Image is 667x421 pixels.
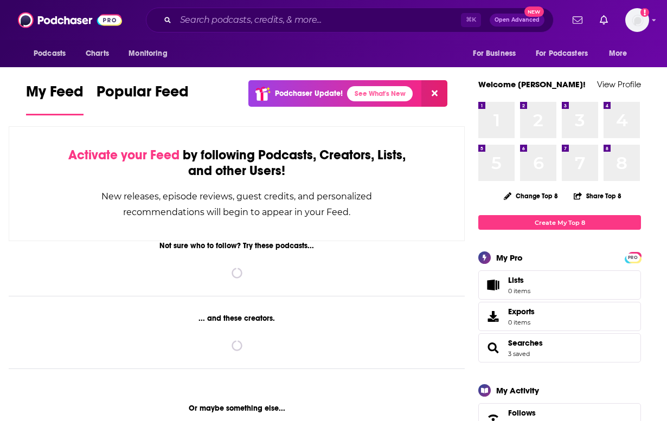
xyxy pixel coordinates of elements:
[9,404,465,413] div: Or maybe something else...
[508,408,536,418] span: Follows
[478,333,641,362] span: Searches
[129,46,167,61] span: Monitoring
[9,314,465,323] div: ... and these creators.
[640,8,649,17] svg: Add a profile image
[34,46,66,61] span: Podcasts
[609,46,627,61] span: More
[508,287,530,295] span: 0 items
[536,46,588,61] span: For Podcasters
[176,11,461,29] input: Search podcasts, credits, & more...
[26,82,84,115] a: My Feed
[97,82,189,115] a: Popular Feed
[473,46,516,61] span: For Business
[497,189,565,203] button: Change Top 8
[625,8,649,32] button: Show profile menu
[63,147,410,179] div: by following Podcasts, Creators, Lists, and other Users!
[529,43,604,64] button: open menu
[478,270,641,300] a: Lists
[482,277,504,293] span: Lists
[626,253,639,261] a: PRO
[625,8,649,32] img: User Profile
[68,147,179,163] span: Activate your Feed
[508,319,535,326] span: 0 items
[79,43,116,64] a: Charts
[465,43,529,64] button: open menu
[121,43,181,64] button: open menu
[461,13,481,27] span: ⌘ K
[482,340,504,355] a: Searches
[490,14,544,27] button: Open AdvancedNew
[97,82,189,107] span: Popular Feed
[26,43,80,64] button: open menu
[573,185,622,206] button: Share Top 8
[482,309,504,324] span: Exports
[508,350,530,358] a: 3 saved
[18,10,122,30] img: Podchaser - Follow, Share and Rate Podcasts
[146,8,554,33] div: Search podcasts, credits, & more...
[275,89,343,98] p: Podchaser Update!
[508,338,543,348] a: Searches
[524,7,544,17] span: New
[496,252,523,263] div: My Pro
[495,17,540,23] span: Open Advanced
[508,275,530,285] span: Lists
[63,189,410,220] div: New releases, episode reviews, guest credits, and personalized recommendations will begin to appe...
[626,254,639,262] span: PRO
[601,43,641,64] button: open menu
[347,86,413,101] a: See What's New
[508,307,535,316] span: Exports
[478,79,586,89] a: Welcome [PERSON_NAME]!
[508,408,608,418] a: Follows
[597,79,641,89] a: View Profile
[86,46,109,61] span: Charts
[508,275,524,285] span: Lists
[478,215,641,230] a: Create My Top 8
[26,82,84,107] span: My Feed
[496,385,539,396] div: My Activity
[568,11,587,29] a: Show notifications dropdown
[595,11,612,29] a: Show notifications dropdown
[9,241,465,250] div: Not sure who to follow? Try these podcasts...
[478,302,641,331] a: Exports
[625,8,649,32] span: Logged in as camsdkc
